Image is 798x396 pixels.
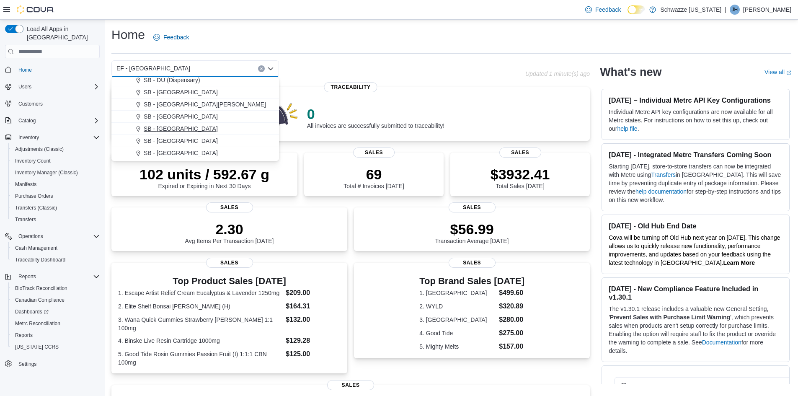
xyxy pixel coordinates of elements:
[343,166,404,183] p: 69
[111,123,279,135] button: SB - [GEOGRAPHIC_DATA]
[8,329,103,341] button: Reports
[15,332,33,339] span: Reports
[118,350,282,367] dt: 5. Good Tide Rosin Gummies Passion Fruit (I) 1:1:1 CBN 100mg
[609,150,783,159] h3: [DATE] - Integrated Metrc Transfers Coming Soon
[206,202,253,212] span: Sales
[18,83,31,90] span: Users
[118,302,282,311] dt: 2. Elite Shelf Bonsai [PERSON_NAME] (H)
[12,168,100,178] span: Inventory Manager (Classic)
[15,82,35,92] button: Users
[15,181,36,188] span: Manifests
[12,179,40,189] a: Manifests
[12,330,100,340] span: Reports
[660,5,721,15] p: Schwazze [US_STATE]
[353,148,395,158] span: Sales
[449,202,496,212] span: Sales
[286,336,341,346] dd: $129.28
[419,342,496,351] dt: 5. Mighty Melts
[206,258,253,268] span: Sales
[185,221,274,238] p: 2.30
[18,101,43,107] span: Customers
[15,158,51,164] span: Inventory Count
[12,156,100,166] span: Inventory Count
[12,215,100,225] span: Transfers
[723,259,755,266] a: Learn More
[15,272,100,282] span: Reports
[725,5,726,15] p: |
[8,190,103,202] button: Purchase Orders
[12,203,100,213] span: Transfers (Classic)
[12,255,69,265] a: Traceabilty Dashboard
[12,295,100,305] span: Canadian Compliance
[702,339,741,346] a: Documentation
[609,162,783,204] p: Starting [DATE], store-to-store transfers can now be integrated with Metrc using in [GEOGRAPHIC_D...
[609,285,783,301] h3: [DATE] - New Compliance Feature Included in v1.30.1
[150,29,192,46] a: Feedback
[12,330,36,340] a: Reports
[18,117,36,124] span: Catalog
[12,342,62,352] a: [US_STATE] CCRS
[499,315,524,325] dd: $280.00
[144,100,266,109] span: SB - [GEOGRAPHIC_DATA][PERSON_NAME]
[15,216,36,223] span: Transfers
[15,65,35,75] a: Home
[15,344,59,350] span: [US_STATE] CCRS
[12,191,57,201] a: Purchase Orders
[15,285,67,292] span: BioTrack Reconciliation
[628,14,628,15] span: Dark Mode
[343,166,404,189] div: Total # Invoices [DATE]
[595,5,621,14] span: Feedback
[15,132,42,142] button: Inventory
[2,230,103,242] button: Operations
[15,359,40,369] a: Settings
[12,144,67,154] a: Adjustments (Classic)
[419,316,496,324] dt: 3. [GEOGRAPHIC_DATA]
[12,243,100,253] span: Cash Management
[267,65,274,72] button: Close list of options
[12,215,39,225] a: Transfers
[18,273,36,280] span: Reports
[12,144,100,154] span: Adjustments (Classic)
[15,320,60,327] span: Metrc Reconciliation
[8,242,103,254] button: Cash Management
[8,202,103,214] button: Transfers (Classic)
[628,5,645,14] input: Dark Mode
[12,307,100,317] span: Dashboards
[17,5,54,14] img: Cova
[12,318,64,329] a: Metrc Reconciliation
[111,111,279,123] button: SB - [GEOGRAPHIC_DATA]
[2,63,103,75] button: Home
[15,193,53,199] span: Purchase Orders
[499,342,524,352] dd: $157.00
[12,283,71,293] a: BioTrack Reconciliation
[15,98,100,109] span: Customers
[111,98,279,111] button: SB - [GEOGRAPHIC_DATA][PERSON_NAME]
[111,135,279,147] button: SB - [GEOGRAPHIC_DATA]
[5,60,100,392] nav: Complex example
[12,342,100,352] span: Washington CCRS
[307,106,444,122] p: 0
[582,1,624,18] a: Feedback
[8,282,103,294] button: BioTrack Reconciliation
[144,88,218,96] span: SB - [GEOGRAPHIC_DATA]
[139,166,269,183] p: 102 units / 592.67 g
[15,272,39,282] button: Reports
[651,171,676,178] a: Transfers
[15,82,100,92] span: Users
[609,108,783,133] p: Individual Metrc API key configurations are now available for all Metrc states. For instructions ...
[2,115,103,127] button: Catalog
[12,203,60,213] a: Transfers (Classic)
[139,166,269,189] div: Expired or Expiring in Next 30 Days
[449,258,496,268] span: Sales
[111,86,279,98] button: SB - [GEOGRAPHIC_DATA]
[12,295,68,305] a: Canadian Compliance
[2,132,103,143] button: Inventory
[286,288,341,298] dd: $209.00
[111,74,279,86] button: SB - DU (Dispensary)
[12,191,100,201] span: Purchase Orders
[23,25,100,41] span: Load All Apps in [GEOGRAPHIC_DATA]
[144,76,200,84] span: SB - DU (Dispensary)
[8,341,103,353] button: [US_STATE] CCRS
[419,289,496,297] dt: 1. [GEOGRAPHIC_DATA]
